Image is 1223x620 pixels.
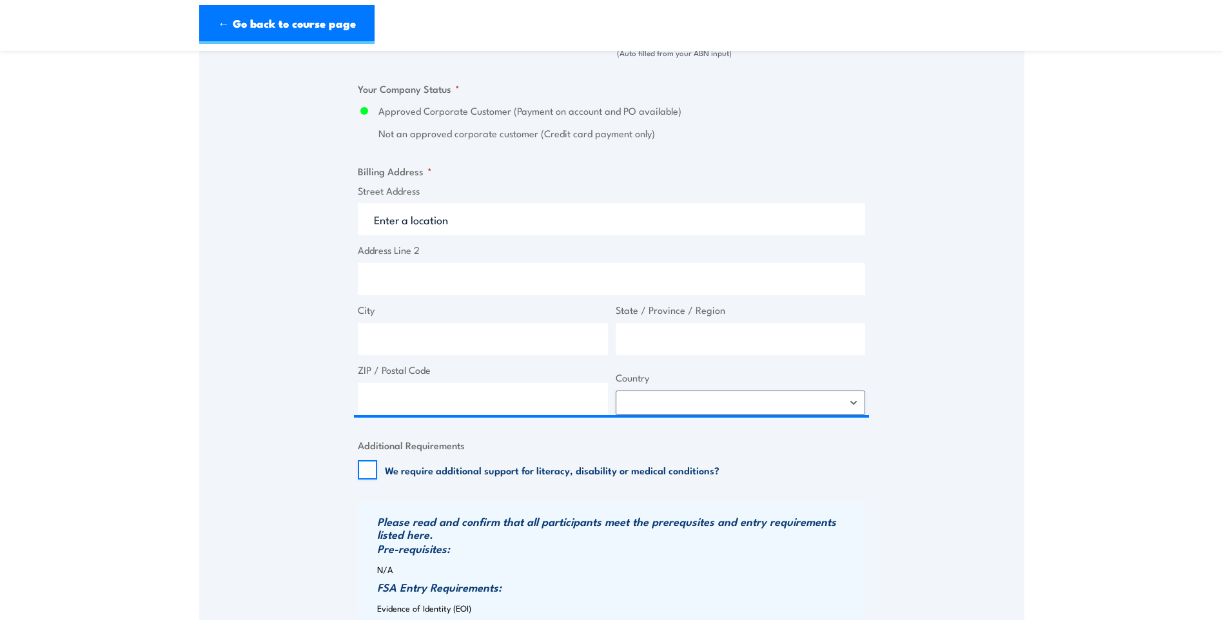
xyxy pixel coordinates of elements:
label: Address Line 2 [358,243,865,258]
legend: Additional Requirements [358,438,465,452]
h3: FSA Entry Requirements: [377,581,862,594]
label: Not an approved corporate customer (Credit card payment only) [378,126,865,141]
div: (Auto filled from your ABN input) [617,47,866,59]
h3: Please read and confirm that all participants meet the prerequsites and entry requirements listed... [377,515,862,541]
label: We require additional support for literacy, disability or medical conditions? [385,463,719,476]
legend: Billing Address [358,164,432,179]
label: City [358,303,608,318]
legend: Your Company Status [358,81,460,96]
label: Street Address [358,184,865,199]
p: Evidence of Identity (EOI) [377,603,862,613]
label: ZIP / Postal Code [358,363,608,378]
input: Enter a location [358,203,865,235]
label: Country [616,371,866,385]
a: ← Go back to course page [199,5,375,44]
h3: Pre-requisites: [377,542,862,555]
label: Approved Corporate Customer (Payment on account and PO available) [378,104,865,119]
p: N/A [377,565,862,574]
label: State / Province / Region [616,303,866,318]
